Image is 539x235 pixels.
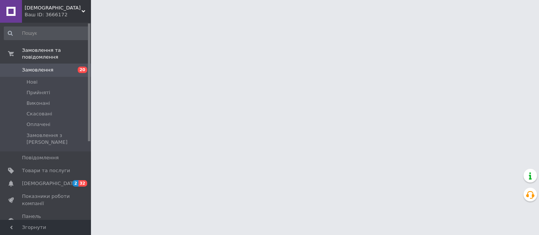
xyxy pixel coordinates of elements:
span: Виконані [27,100,50,107]
span: 20 [78,67,87,73]
span: 32 [78,180,87,187]
div: Ваш ID: 3666172 [25,11,91,18]
span: Замовлення та повідомлення [22,47,91,61]
span: Прийняті [27,89,50,96]
span: Панель управління [22,213,70,227]
span: [DEMOGRAPHIC_DATA] [22,180,78,187]
input: Пошук [4,26,89,40]
span: Замовлення [22,67,53,73]
span: Оплачені [27,121,50,128]
span: АюрведаВін [25,5,81,11]
span: 2 [72,180,78,187]
span: Товари та послуги [22,167,70,174]
span: Скасовані [27,110,52,117]
span: Замовлення з [PERSON_NAME] [27,132,89,146]
span: Нові [27,79,38,86]
span: Показники роботи компанії [22,193,70,207]
span: Повідомлення [22,154,59,161]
